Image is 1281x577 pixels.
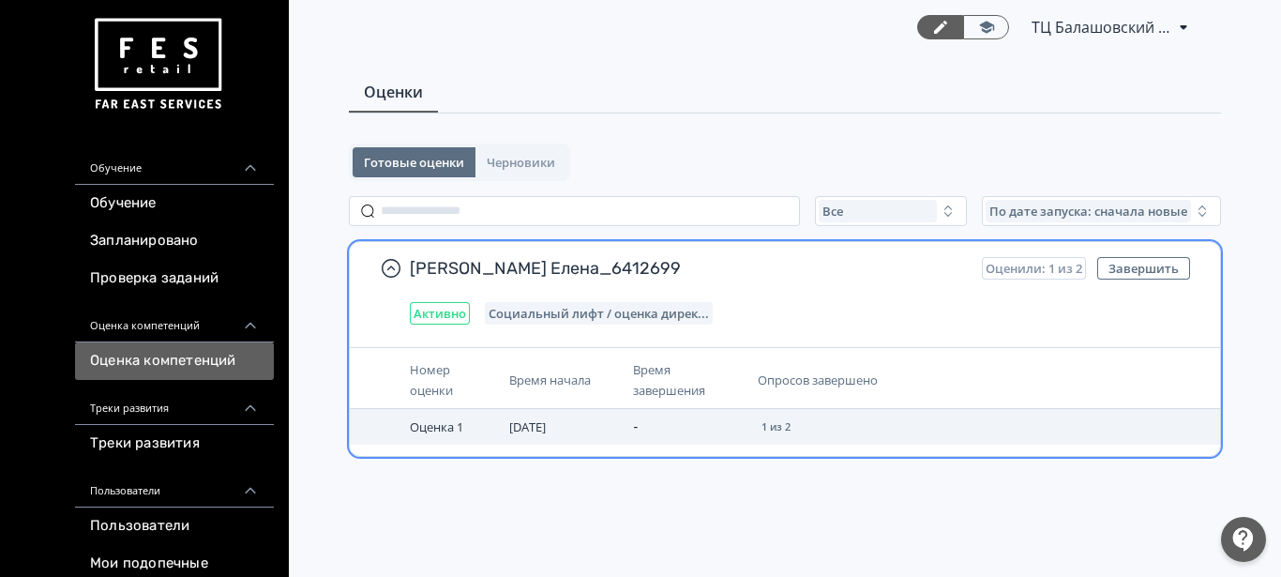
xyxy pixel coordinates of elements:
[75,185,274,222] a: Обучение
[822,204,843,219] span: Все
[75,425,274,463] a: Треки развития
[1097,257,1190,280] button: Завершить
[986,261,1082,276] span: Оценили: 1 из 2
[410,418,463,435] span: Оценка 1
[989,204,1187,219] span: По дате запуска: сначала новые
[1032,16,1172,38] span: ТЦ Балашовский Пассаж Балашов СИН 6412699
[75,342,274,380] a: Оценка компетенций
[758,372,878,388] span: Опросов завершено
[90,11,225,117] img: https://files.teachbase.ru/system/account/57463/logo/medium-936fc5084dd2c598f50a98b9cbe0469a.png
[75,508,274,545] a: Пользователи
[489,306,709,321] span: Социальный лифт / оценка директора магазина
[75,380,274,425] div: Треки развития
[364,81,423,103] span: Оценки
[75,260,274,297] a: Проверка заданий
[761,421,791,433] span: 1 из 2
[815,196,967,226] button: Все
[414,306,466,321] span: Активно
[75,297,274,342] div: Оценка компетенций
[75,222,274,260] a: Запланировано
[410,361,453,399] span: Номер оценки
[410,257,967,280] span: [PERSON_NAME] Елена_6412699
[625,409,749,445] td: -
[75,140,274,185] div: Обучение
[509,372,591,388] span: Время начала
[982,196,1221,226] button: По дате запуска: сначала новые
[475,147,566,177] button: Черновики
[963,15,1009,39] a: Переключиться в режим ученика
[364,155,464,170] span: Готовые оценки
[353,147,475,177] button: Готовые оценки
[487,155,555,170] span: Черновики
[633,361,705,399] span: Время завершения
[509,418,546,435] span: [DATE]
[75,463,274,508] div: Пользователи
